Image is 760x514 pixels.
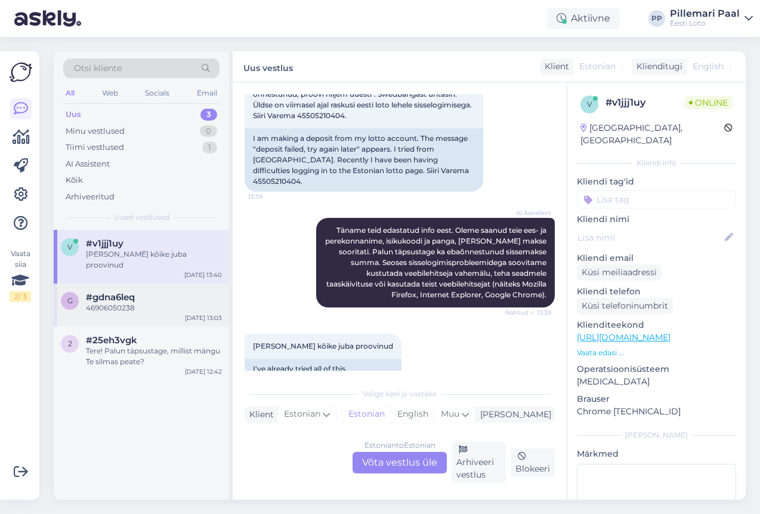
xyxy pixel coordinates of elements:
[587,100,592,109] span: v
[577,190,736,208] input: Lisa tag
[475,408,551,421] div: [PERSON_NAME]
[245,408,274,421] div: Klient
[86,346,222,367] div: Tere! Palun täpsustage, millist mängu Te silmas peate?
[100,85,121,101] div: Web
[577,264,662,281] div: Küsi meiliaadressi
[577,332,671,343] a: [URL][DOMAIN_NAME]
[325,226,548,299] span: Täname teid edastatud info eest. Oleme saanud teie ees- ja perekonnanime, isikukoodi ja panga, [P...
[577,430,736,441] div: [PERSON_NAME]
[605,96,684,110] div: # v1jjj1uy
[353,452,447,473] div: Võta vestlus üle
[577,319,736,331] p: Klienditeekond
[580,122,724,147] div: [GEOGRAPHIC_DATA], [GEOGRAPHIC_DATA]
[245,389,555,399] div: Valige keel ja vastake
[10,61,32,84] img: Askly Logo
[670,19,740,28] div: Eesti Loto
[684,96,733,109] span: Online
[342,405,391,423] div: Estonian
[185,367,222,376] div: [DATE] 12:42
[66,125,125,137] div: Minu vestlused
[577,448,736,460] p: Märkmed
[632,60,682,73] div: Klienditugi
[86,238,123,249] span: #v1jjj1uy
[67,242,72,251] span: v
[185,313,222,322] div: [DATE] 13:03
[577,213,736,226] p: Kliendi nimi
[670,9,753,28] a: Pillemari PaalEesti Loto
[693,60,724,73] span: English
[577,158,736,168] div: Kliendi info
[86,292,135,303] span: #gdna6leq
[10,291,31,302] div: 2 / 3
[245,359,401,379] div: I've already tried all of this.
[441,408,459,419] span: Muu
[184,270,222,279] div: [DATE] 13:40
[547,8,620,29] div: Aktiivne
[505,308,551,317] span: Nähtud ✓ 13:39
[577,405,736,418] p: Chrome [TECHNICAL_ID]
[670,9,740,19] div: Pillemari Paal
[66,141,124,153] div: Tiimi vestlused
[577,393,736,405] p: Brauser
[648,10,665,27] div: PP
[577,363,736,376] p: Operatsioonisüsteem
[391,405,434,423] div: English
[452,442,506,483] div: Arhiveeri vestlus
[577,347,736,358] p: Vaata edasi ...
[243,59,293,75] label: Uus vestlus
[577,298,673,314] div: Küsi telefoninumbrit
[200,125,217,137] div: 0
[364,440,435,451] div: Estonian to Estonian
[66,109,81,121] div: Uus
[245,128,483,192] div: I am making a deposit from my lotto account. The message "deposit failed, try again later" appear...
[284,408,320,421] span: Estonian
[194,85,220,101] div: Email
[66,174,83,186] div: Kõik
[200,109,217,121] div: 3
[10,248,31,302] div: Vaata siia
[86,303,222,313] div: 46906050238
[86,249,222,270] div: [PERSON_NAME] kõike juba proovinud
[506,208,551,217] span: AI Assistent
[248,192,293,201] span: 13:39
[577,176,736,188] p: Kliendi tag'id
[511,448,555,477] div: Blokeeri
[577,376,736,388] p: [MEDICAL_DATA]
[579,60,616,73] span: Estonian
[253,341,393,350] span: [PERSON_NAME] kõike juba proovinud
[74,62,122,75] span: Otsi kliente
[66,158,110,170] div: AI Assistent
[67,296,73,305] span: g
[68,339,72,348] span: 2
[114,212,169,223] span: Uued vestlused
[577,231,722,244] input: Lisa nimi
[540,60,569,73] div: Klient
[202,141,217,153] div: 1
[577,285,736,298] p: Kliendi telefon
[66,191,115,203] div: Arhiveeritud
[577,252,736,264] p: Kliendi email
[86,335,137,346] span: #25eh3vgk
[143,85,172,101] div: Socials
[63,85,77,101] div: All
